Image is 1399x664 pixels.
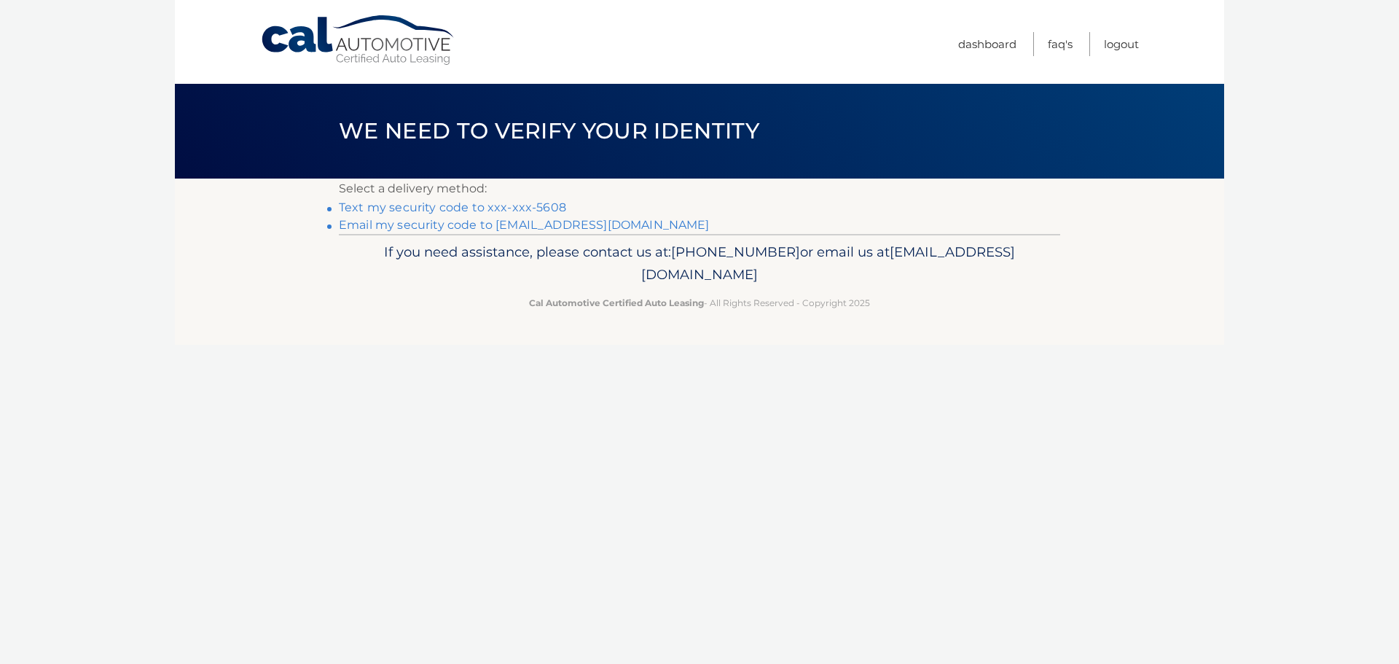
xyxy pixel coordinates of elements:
a: Text my security code to xxx-xxx-5608 [339,200,566,214]
span: We need to verify your identity [339,117,759,144]
a: Dashboard [958,32,1016,56]
p: - All Rights Reserved - Copyright 2025 [348,295,1051,310]
a: FAQ's [1048,32,1073,56]
a: Logout [1104,32,1139,56]
a: Email my security code to [EMAIL_ADDRESS][DOMAIN_NAME] [339,218,710,232]
a: Cal Automotive [260,15,457,66]
strong: Cal Automotive Certified Auto Leasing [529,297,704,308]
p: If you need assistance, please contact us at: or email us at [348,241,1051,287]
p: Select a delivery method: [339,179,1060,199]
span: [PHONE_NUMBER] [671,243,800,260]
